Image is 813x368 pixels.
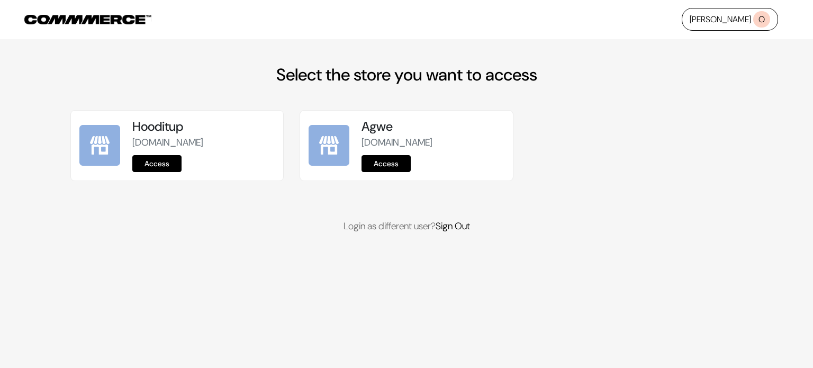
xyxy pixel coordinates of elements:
[132,136,275,150] p: [DOMAIN_NAME]
[79,125,120,166] img: Hooditup
[362,119,504,134] h5: Agwe
[309,125,349,166] img: Agwe
[436,220,470,232] a: Sign Out
[753,11,770,28] span: O
[70,219,743,234] p: Login as different user?
[70,65,743,85] h2: Select the store you want to access
[682,8,778,31] a: [PERSON_NAME]O
[24,15,151,24] img: COMMMERCE
[132,155,182,172] a: Access
[362,155,411,172] a: Access
[362,136,504,150] p: [DOMAIN_NAME]
[132,119,275,134] h5: Hooditup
